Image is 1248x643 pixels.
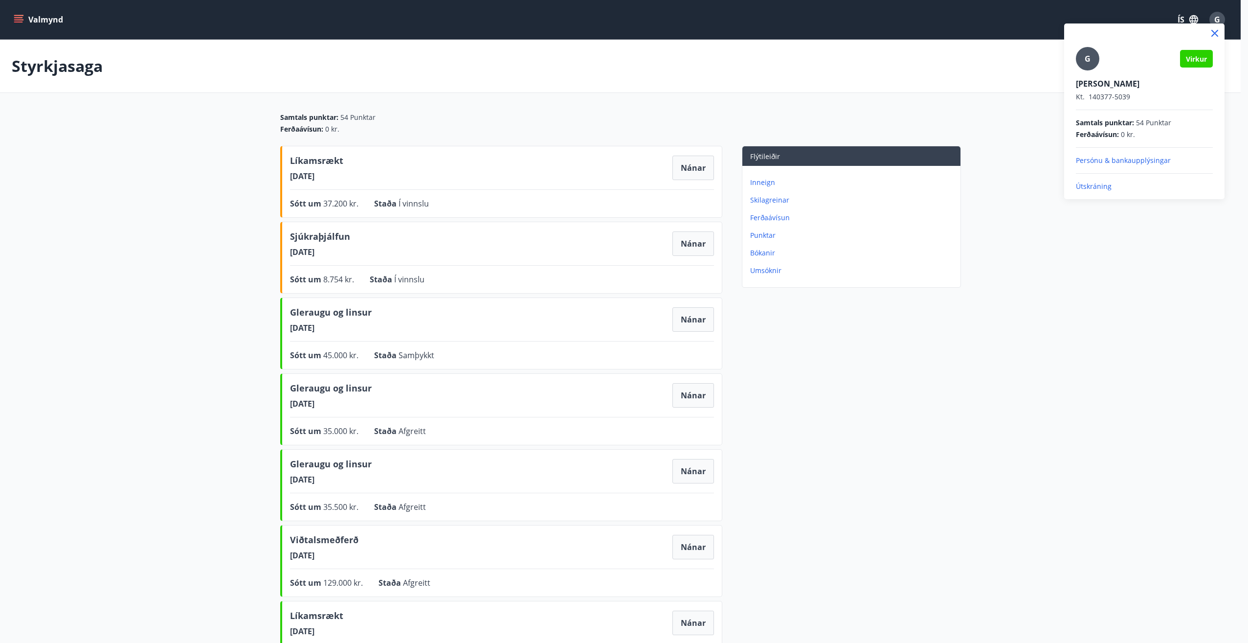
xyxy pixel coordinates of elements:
[1085,53,1091,64] span: G
[1076,92,1085,101] span: Kt.
[1121,130,1135,139] span: 0 kr.
[1076,118,1134,128] span: Samtals punktar :
[1076,156,1213,165] p: Persónu & bankaupplýsingar
[1076,182,1213,191] p: Útskráning
[1076,130,1119,139] span: Ferðaávísun :
[1186,54,1207,64] span: Virkur
[1076,92,1213,102] p: 140377-5039
[1136,118,1171,128] span: 54 Punktar
[1076,78,1213,89] p: [PERSON_NAME]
